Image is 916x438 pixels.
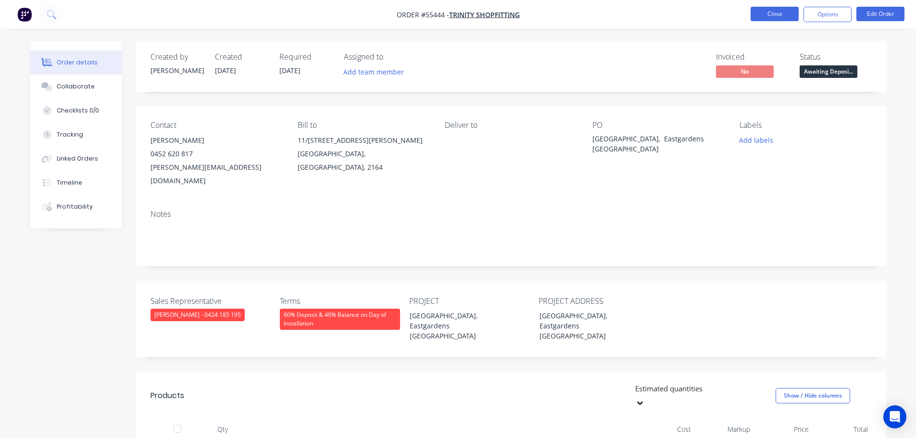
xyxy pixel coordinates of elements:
[344,52,440,62] div: Assigned to
[449,10,520,19] a: Trinity Shopfitting
[776,388,850,403] button: Show / Hide columns
[30,50,122,75] button: Order details
[338,65,409,78] button: Add team member
[532,309,652,343] div: [GEOGRAPHIC_DATA], Eastgardens [GEOGRAPHIC_DATA]
[17,7,32,22] img: Factory
[800,65,857,80] button: Awaiting Deposi...
[30,75,122,99] button: Collaborate
[280,295,400,307] label: Terms
[30,123,122,147] button: Tracking
[716,65,774,77] span: No
[734,134,778,147] button: Add labels
[344,65,409,78] button: Add team member
[883,405,906,428] div: Open Intercom Messenger
[280,309,400,330] div: 60% Deposit & 40% Balance on Day of Installation
[57,58,98,67] div: Order details
[151,390,184,401] div: Products
[539,295,659,307] label: PROJECT ADDRESS
[151,52,203,62] div: Created by
[740,121,871,130] div: Labels
[298,134,429,174] div: 11/[STREET_ADDRESS][PERSON_NAME][GEOGRAPHIC_DATA], [GEOGRAPHIC_DATA], 2164
[800,52,872,62] div: Status
[151,65,203,75] div: [PERSON_NAME]
[151,121,282,130] div: Contact
[298,147,429,174] div: [GEOGRAPHIC_DATA], [GEOGRAPHIC_DATA], 2164
[30,195,122,219] button: Profitability
[151,161,282,188] div: [PERSON_NAME][EMAIL_ADDRESS][DOMAIN_NAME]
[716,52,788,62] div: Invoiced
[151,134,282,188] div: [PERSON_NAME]0452 620 817[PERSON_NAME][EMAIL_ADDRESS][DOMAIN_NAME]
[151,295,271,307] label: Sales Representative
[57,130,83,139] div: Tracking
[751,7,799,21] button: Close
[151,309,245,321] div: [PERSON_NAME] - 0424 185 195
[298,134,429,147] div: 11/[STREET_ADDRESS][PERSON_NAME]
[856,7,904,21] button: Edit Order
[215,66,236,75] span: [DATE]
[151,147,282,161] div: 0452 620 817
[397,10,449,19] span: Order #55444 -
[57,82,95,91] div: Collaborate
[30,147,122,171] button: Linked Orders
[30,171,122,195] button: Timeline
[215,52,268,62] div: Created
[409,295,529,307] label: PROJECT
[57,154,98,163] div: Linked Orders
[445,121,577,130] div: Deliver to
[803,7,852,22] button: Options
[592,134,713,154] div: [GEOGRAPHIC_DATA], Eastgardens [GEOGRAPHIC_DATA]
[800,65,857,77] span: Awaiting Deposi...
[298,121,429,130] div: Bill to
[402,309,522,343] div: [GEOGRAPHIC_DATA], Eastgardens [GEOGRAPHIC_DATA]
[30,99,122,123] button: Checklists 0/0
[57,202,93,211] div: Profitability
[57,106,99,115] div: Checklists 0/0
[279,66,301,75] span: [DATE]
[57,178,82,187] div: Timeline
[151,134,282,147] div: [PERSON_NAME]
[279,52,332,62] div: Required
[151,210,872,219] div: Notes
[592,121,724,130] div: PO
